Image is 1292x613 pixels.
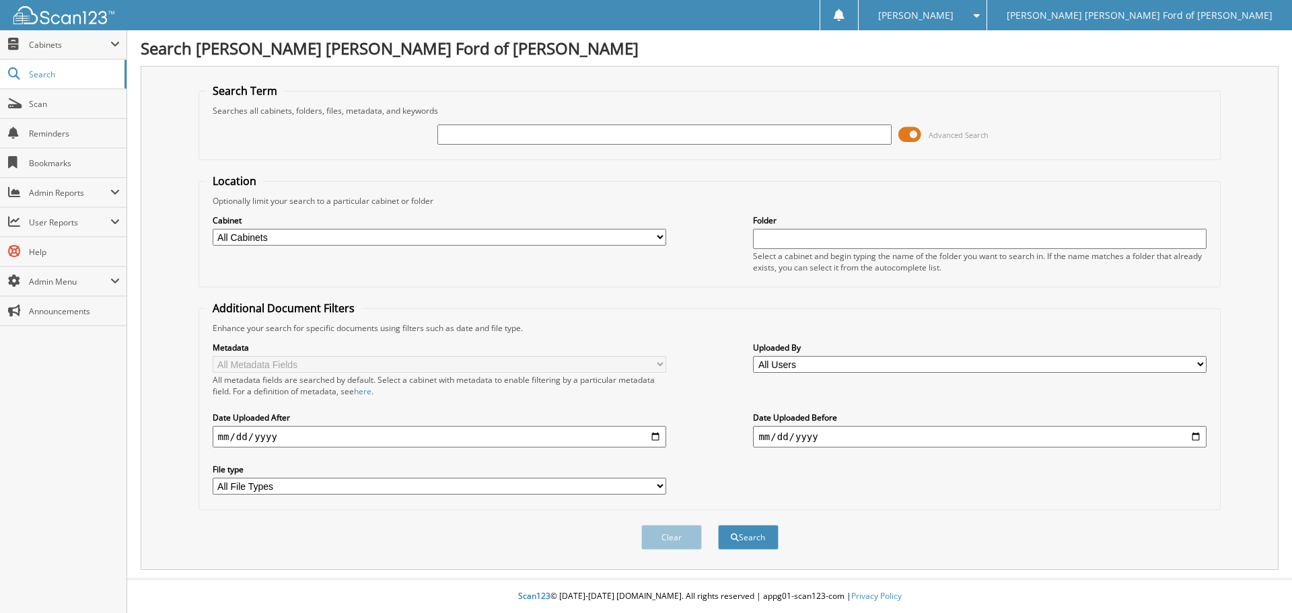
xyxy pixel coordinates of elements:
[641,525,702,550] button: Clear
[29,187,110,199] span: Admin Reports
[29,128,120,139] span: Reminders
[354,386,371,397] a: here
[29,39,110,50] span: Cabinets
[29,305,120,317] span: Announcements
[718,525,779,550] button: Search
[929,130,989,140] span: Advanced Search
[518,590,550,602] span: Scan123
[878,11,954,20] span: [PERSON_NAME]
[206,105,1214,116] div: Searches all cabinets, folders, files, metadata, and keywords
[29,246,120,258] span: Help
[206,301,361,316] legend: Additional Document Filters
[753,215,1207,226] label: Folder
[753,426,1207,447] input: end
[29,98,120,110] span: Scan
[29,276,110,287] span: Admin Menu
[29,69,118,80] span: Search
[753,250,1207,273] div: Select a cabinet and begin typing the name of the folder you want to search in. If the name match...
[753,412,1207,423] label: Date Uploaded Before
[753,342,1207,353] label: Uploaded By
[213,426,666,447] input: start
[29,157,120,169] span: Bookmarks
[213,412,666,423] label: Date Uploaded After
[213,342,666,353] label: Metadata
[213,374,666,397] div: All metadata fields are searched by default. Select a cabinet with metadata to enable filtering b...
[206,195,1214,207] div: Optionally limit your search to a particular cabinet or folder
[213,215,666,226] label: Cabinet
[206,322,1214,334] div: Enhance your search for specific documents using filters such as date and file type.
[851,590,902,602] a: Privacy Policy
[13,6,114,24] img: scan123-logo-white.svg
[206,83,284,98] legend: Search Term
[1007,11,1272,20] span: [PERSON_NAME] [PERSON_NAME] Ford of [PERSON_NAME]
[127,580,1292,613] div: © [DATE]-[DATE] [DOMAIN_NAME]. All rights reserved | appg01-scan123-com |
[29,217,110,228] span: User Reports
[141,37,1279,59] h1: Search [PERSON_NAME] [PERSON_NAME] Ford of [PERSON_NAME]
[206,174,263,188] legend: Location
[213,464,666,475] label: File type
